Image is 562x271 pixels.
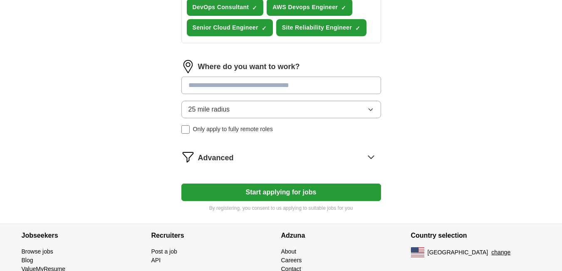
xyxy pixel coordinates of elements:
h4: Country selection [411,224,541,247]
button: Senior Cloud Engineer✓ [187,19,273,36]
button: Site Reliability Engineer✓ [276,19,366,36]
input: Only apply to fully remote roles [181,125,190,134]
button: 25 mile radius [181,101,381,118]
span: ✓ [355,25,360,32]
a: Careers [281,257,302,264]
span: AWS Devops Engineer [272,3,338,12]
a: API [151,257,161,264]
span: [GEOGRAPHIC_DATA] [428,248,488,257]
label: Where do you want to work? [198,61,300,72]
span: 25 mile radius [188,104,230,114]
span: Senior Cloud Engineer [193,23,258,32]
span: Site Reliability Engineer [282,23,352,32]
span: Only apply to fully remote roles [193,125,273,134]
img: filter [181,150,195,164]
span: ✓ [262,25,267,32]
span: ✓ [341,5,346,11]
p: By registering, you consent to us applying to suitable jobs for you [181,204,381,212]
a: Post a job [151,248,177,255]
span: Advanced [198,152,234,164]
button: Start applying for jobs [181,184,381,201]
a: Browse jobs [22,248,53,255]
a: About [281,248,297,255]
span: DevOps Consultant [193,3,249,12]
img: US flag [411,247,424,257]
span: ✓ [252,5,257,11]
button: change [491,248,510,257]
img: location.png [181,60,195,73]
a: Blog [22,257,33,264]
